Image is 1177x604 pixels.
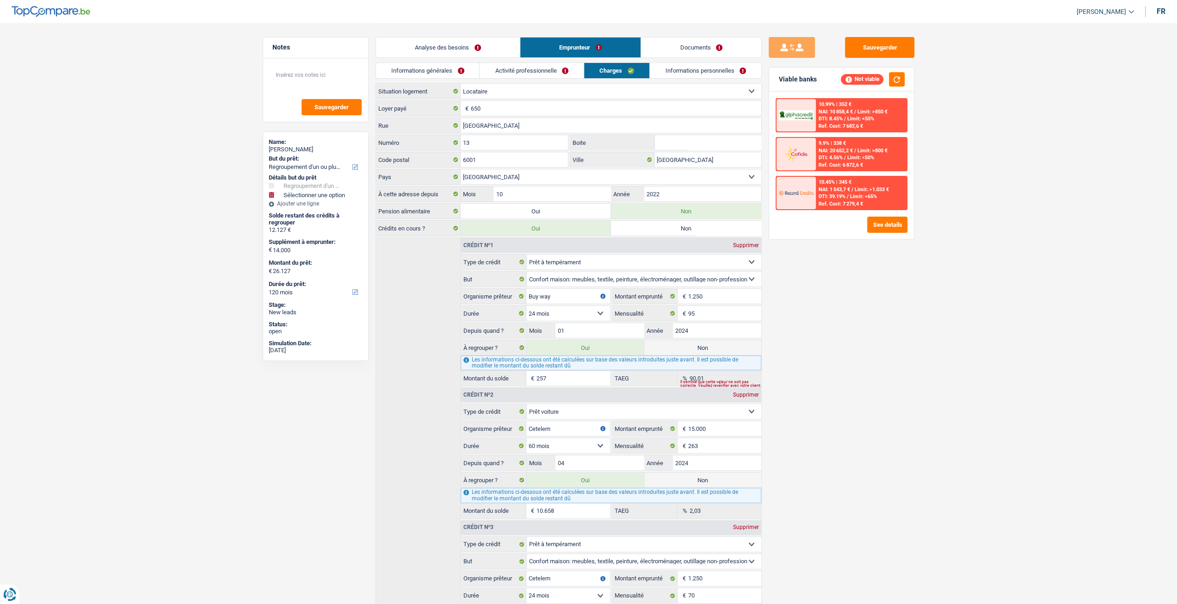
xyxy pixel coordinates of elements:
div: Simulation Date: [269,340,363,347]
label: Crédits en cours ? [376,221,461,236]
label: Montant emprunté [612,571,678,586]
img: TopCompare Logo [12,6,90,17]
label: Non [644,340,761,355]
label: Boite [570,135,654,150]
span: € [269,268,272,275]
span: DTI: 39.19% [818,193,845,199]
span: Limit: >1.033 € [854,187,888,193]
a: Informations personnelles [650,63,761,78]
label: Oui [527,340,644,355]
label: Mois [527,455,555,470]
a: Documents [641,37,761,57]
div: Les informations ci-dessous ont été calculées sur base des valeurs introduites juste avant. Il es... [461,488,761,503]
label: Durée [461,306,526,321]
span: € [678,421,688,436]
div: Crédit nº3 [461,524,495,530]
div: Détails but du prêt [269,174,363,181]
a: Informations générales [376,63,480,78]
label: Année [644,455,673,470]
label: À regrouper ? [461,473,527,487]
span: Limit: >800 € [857,148,887,154]
label: Depuis quand ? [461,323,527,338]
label: But [461,554,527,569]
label: Organisme prêteur [461,571,526,586]
label: Montant du solde [461,371,526,386]
span: Sauvegarder [314,104,349,110]
label: Organisme prêteur [461,289,526,304]
div: Not viable [841,74,883,84]
button: Sauvegarder [845,37,914,58]
label: Montant du solde [461,504,526,518]
label: Durée du prêt: [269,280,361,288]
div: Les informations ci-dessous ont été calculées sur base des valeurs introduites juste avant. Il es... [461,355,761,370]
div: open [269,328,363,335]
div: Crédit nº1 [461,243,495,248]
span: / [844,116,845,122]
a: Analyse des besoins [376,37,520,57]
label: Oui [461,204,611,218]
span: NAI: 10 858,4 € [818,109,852,115]
label: TAEG [612,504,678,518]
label: Oui [527,473,644,487]
div: Ajouter une ligne [269,200,363,207]
a: Charges [584,63,649,78]
span: € [678,588,688,603]
span: / [844,155,845,161]
span: € [526,371,536,386]
span: / [854,109,856,115]
label: Non [611,221,761,236]
div: Viable banks [778,75,816,83]
label: Année [611,187,644,201]
div: Name: [269,138,363,146]
span: Limit: <50% [847,155,874,161]
h5: Notes [272,44,359,51]
div: Ref. Cost: 6 872,6 € [818,162,863,168]
label: Type de crédit [461,404,527,419]
input: MM [555,455,644,470]
div: Ref. Cost: 7 682,6 € [818,123,863,129]
label: Numéro [376,135,461,150]
label: Mois [527,323,555,338]
span: Limit: <65% [850,193,876,199]
label: Mensualité [612,306,678,321]
label: Depuis quand ? [461,455,527,470]
span: / [846,193,848,199]
span: € [678,571,688,586]
span: / [851,187,853,193]
label: Année [644,323,673,338]
span: / [854,148,856,154]
span: NAI: 20 652,2 € [818,148,852,154]
label: Supplément à emprunter: [269,238,361,246]
img: Cofidis [779,145,813,162]
label: Montant du prêt: [269,259,361,267]
div: Supprimer [731,392,761,398]
div: [DATE] [269,347,363,354]
span: [PERSON_NAME] [1077,8,1126,16]
div: 10.99% | 352 € [818,101,851,107]
div: [PERSON_NAME] [269,146,363,153]
div: Supprimer [731,243,761,248]
div: Crédit nº2 [461,392,495,398]
span: Limit: >850 € [857,109,887,115]
label: Ville [570,152,654,167]
span: € [526,504,536,518]
img: Record Credits [779,184,813,201]
input: AAAA [673,323,761,338]
label: Type de crédit [461,255,527,269]
label: But [461,272,527,286]
input: AAAA [644,187,761,201]
label: Mois [461,187,493,201]
label: À regrouper ? [461,340,527,355]
button: Sauvegarder [302,99,362,115]
div: 12.127 € [269,226,363,234]
label: Situation logement [376,84,461,99]
label: Durée [461,588,526,603]
input: MM [493,187,610,201]
button: See details [867,217,907,233]
span: € [269,246,272,254]
span: € [678,289,688,304]
div: 9.9% | 338 € [818,140,845,146]
label: Pension alimentaire [376,204,461,218]
label: Oui [461,221,611,236]
label: Code postal [376,152,461,167]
